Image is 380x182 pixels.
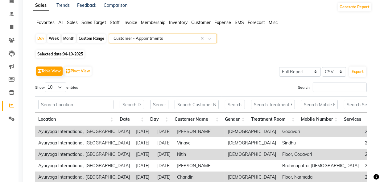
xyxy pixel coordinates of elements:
[147,113,171,126] th: Day: activate to sort column ascending
[150,100,168,109] input: Search Day
[133,126,154,137] td: [DATE]
[298,113,341,126] th: Mobile Number: activate to sort column ascending
[35,149,133,160] td: Ayuryoga International, [GEOGRAPHIC_DATA]
[279,160,362,172] td: Brahmaputra, [DEMOGRAPHIC_DATA]
[110,20,120,25] span: Staff
[279,126,362,137] td: Godavari
[35,83,78,92] label: Show entries
[225,100,245,109] input: Search Gender
[154,160,174,172] td: [DATE]
[47,34,60,43] div: Week
[36,34,46,43] div: Day
[123,20,137,25] span: Invoice
[81,20,106,25] span: Sales Target
[248,113,298,126] th: Treatment Room: activate to sort column ascending
[36,20,55,25] span: Favorites
[154,149,174,160] td: [DATE]
[133,149,154,160] td: [DATE]
[269,20,278,25] span: Misc
[225,126,279,137] td: [DEMOGRAPHIC_DATA]
[279,149,362,160] td: Floor, Godavari
[251,100,295,109] input: Search Treatment Room
[214,20,231,25] span: Expense
[200,35,206,42] span: Clear all
[141,20,165,25] span: Membership
[169,20,188,25] span: Inventory
[298,83,367,92] label: Search:
[225,137,279,149] td: [DEMOGRAPHIC_DATA]
[104,2,127,8] a: Comparison
[38,100,114,109] input: Search Location
[35,126,133,137] td: Ayuryoga International, [GEOGRAPHIC_DATA]
[66,69,71,74] img: pivot.png
[222,113,248,126] th: Gender: activate to sort column ascending
[77,2,96,8] a: Feedback
[174,149,225,160] td: Nitin
[117,113,147,126] th: Date: activate to sort column ascending
[36,50,85,58] span: Selected date:
[58,20,63,25] span: All
[225,149,279,160] td: [DEMOGRAPHIC_DATA]
[120,100,144,109] input: Search Date
[191,20,211,25] span: Customer
[35,137,133,149] td: Ayuryoga International, [GEOGRAPHIC_DATA]
[154,137,174,149] td: [DATE]
[67,20,78,25] span: Sales
[133,160,154,172] td: [DATE]
[133,137,154,149] td: [DATE]
[235,20,244,25] span: SMS
[349,67,366,77] button: Export
[154,126,174,137] td: [DATE]
[35,160,133,172] td: Ayuryoga International, [GEOGRAPHIC_DATA]
[171,113,222,126] th: Customer Name: activate to sort column ascending
[301,100,338,109] input: Search Mobile Number
[45,83,66,92] select: Showentries
[174,137,225,149] td: Vinaye
[36,67,63,76] button: Table View
[174,126,225,137] td: [PERSON_NAME]
[62,34,76,43] div: Month
[56,2,70,8] a: Trends
[35,113,117,126] th: Location: activate to sort column ascending
[248,20,265,25] span: Forecast
[279,137,362,149] td: Sindhu
[63,52,83,56] span: 04-10-2025
[175,100,219,109] input: Search Customer Name
[338,3,371,11] button: Generate Report
[313,83,367,92] input: Search:
[64,67,92,76] button: Pivot View
[174,160,225,172] td: [PERSON_NAME]
[77,34,106,43] div: Custom Range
